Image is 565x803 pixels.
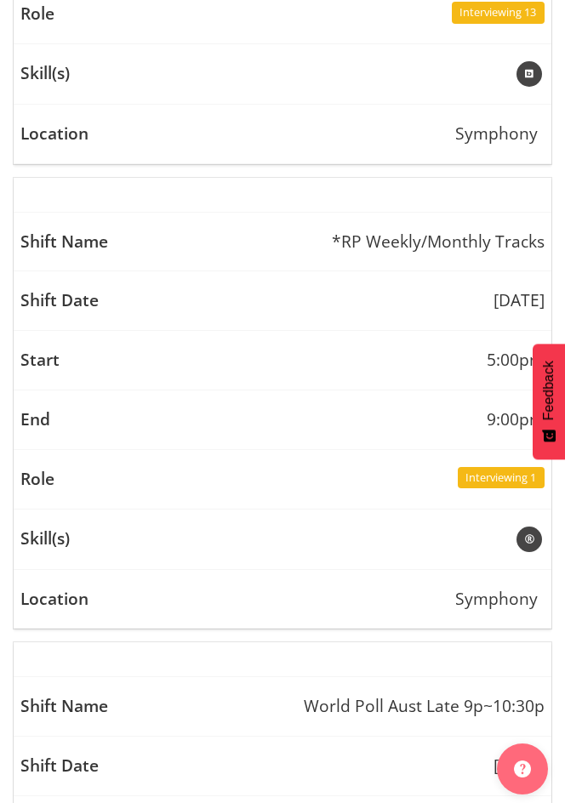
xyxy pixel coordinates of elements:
[533,344,565,459] button: Feedback - Show survey
[14,737,551,796] td: [DATE]
[514,760,531,777] img: help-xxl-2.png
[465,470,536,486] span: Interviewing 1
[14,105,551,164] td: Symphony
[14,570,551,629] td: Symphony
[459,4,536,20] span: Interviewing 13
[14,677,551,737] td: World Poll Aust Late 9p~10:30p
[14,331,551,390] td: 5:00pm
[14,271,551,331] td: [DATE]
[541,361,556,420] span: Feedback
[14,213,551,272] td: *RP Weekly/Monthly Tracks
[14,390,551,450] td: 9:00pm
